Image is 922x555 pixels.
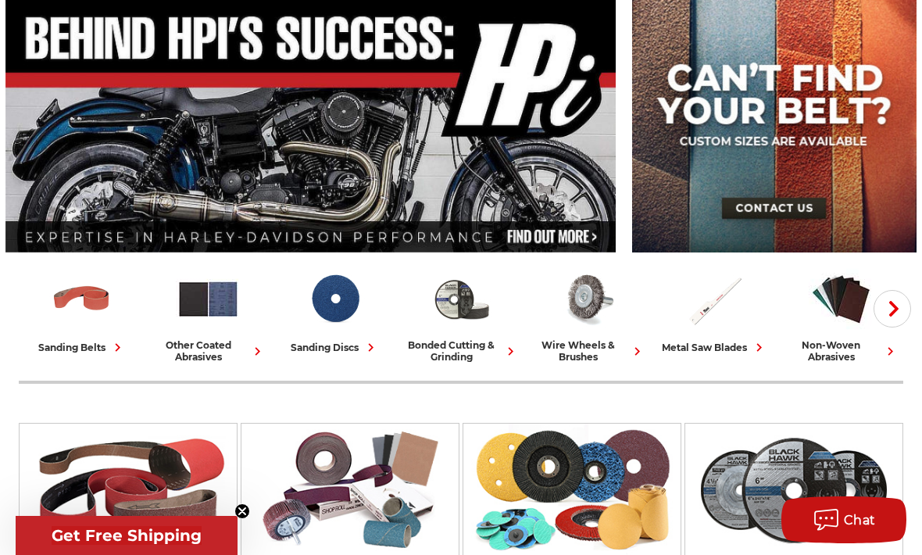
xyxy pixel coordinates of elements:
[152,267,266,363] a: other coated abrasives
[405,339,519,363] div: bonded cutting & grinding
[49,267,114,331] img: Sanding Belts
[16,516,238,555] div: Get Free ShippingClose teaser
[556,267,620,331] img: Wire Wheels & Brushes
[429,267,494,331] img: Bonded Cutting & Grinding
[531,267,645,363] a: wire wheels & brushes
[176,267,241,331] img: Other Coated Abrasives
[658,267,772,356] a: metal saw blades
[784,267,899,363] a: non-woven abrasives
[278,267,392,356] a: sanding discs
[291,339,379,356] div: sanding discs
[234,503,250,519] button: Close teaser
[784,339,899,363] div: non-woven abrasives
[405,267,519,363] a: bonded cutting & grinding
[302,267,367,331] img: Sanding Discs
[809,267,874,331] img: Non-woven Abrasives
[844,513,876,528] span: Chat
[662,339,767,356] div: metal saw blades
[38,339,126,356] div: sanding belts
[874,290,911,328] button: Next
[781,496,906,543] button: Chat
[531,339,645,363] div: wire wheels & brushes
[152,339,266,363] div: other coated abrasives
[25,267,139,356] a: sanding belts
[682,267,747,331] img: Metal Saw Blades
[52,526,202,545] span: Get Free Shipping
